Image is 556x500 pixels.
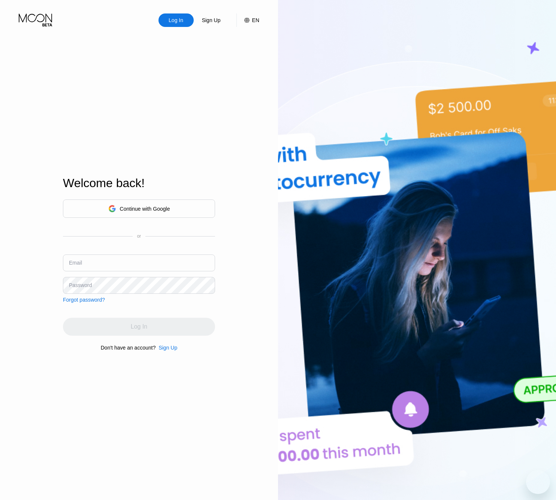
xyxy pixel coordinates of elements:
div: Sign Up [155,345,177,351]
div: Sign Up [158,345,177,351]
div: Forgot password? [63,297,105,303]
div: Email [69,260,82,266]
div: Welcome back! [63,176,215,190]
div: or [137,234,141,239]
div: Continue with Google [120,206,170,212]
div: Password [69,282,92,288]
div: Sign Up [194,13,229,27]
div: Continue with Google [63,199,215,218]
div: Log In [158,13,194,27]
div: Sign Up [201,16,221,24]
div: EN [236,13,259,27]
iframe: Кнопка запуска окна обмена сообщениями [526,470,550,494]
div: Log In [168,16,184,24]
div: EN [252,17,259,23]
div: Don't have an account? [101,345,156,351]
